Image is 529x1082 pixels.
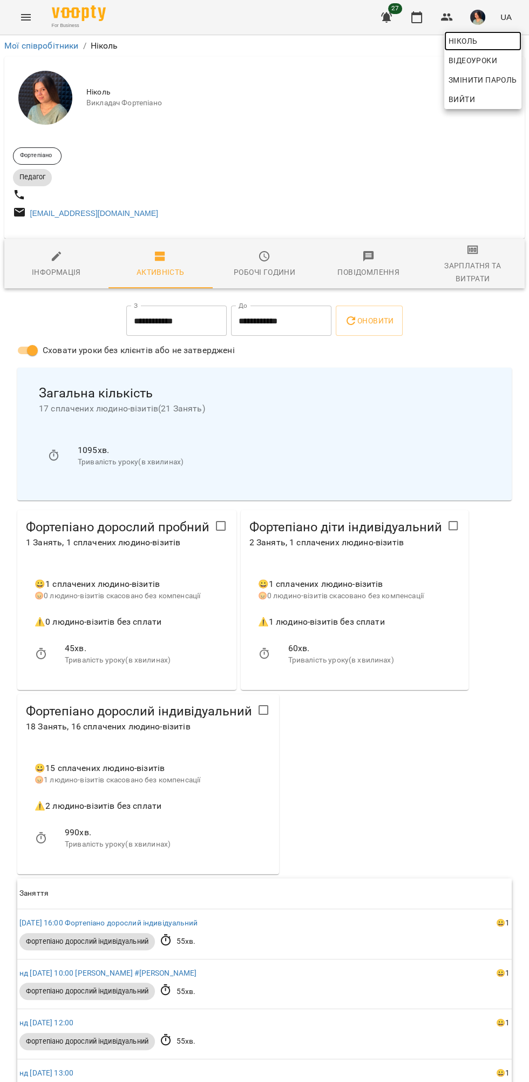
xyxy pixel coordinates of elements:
span: Змінити пароль [449,73,517,86]
span: Ніколь [449,35,517,48]
span: Відеоуроки [449,54,497,67]
a: Ніколь [444,31,521,51]
a: Відеоуроки [444,51,501,70]
span: Вийти [449,93,475,106]
button: Вийти [444,90,521,109]
a: Змінити пароль [444,70,521,90]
